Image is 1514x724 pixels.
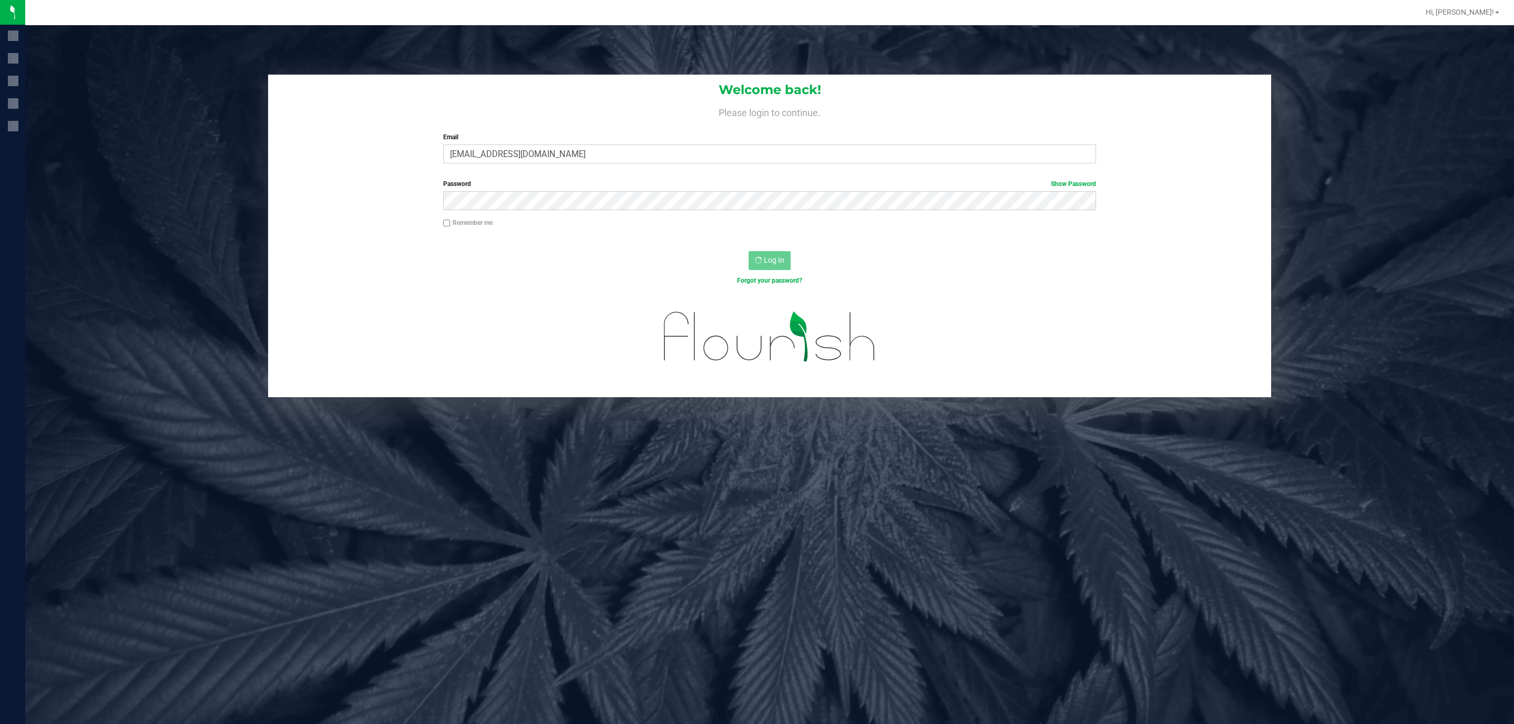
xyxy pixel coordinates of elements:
span: Password [443,180,471,188]
span: Log In [764,256,784,264]
a: Show Password [1051,180,1096,188]
img: flourish_logo.svg [645,296,895,377]
a: Forgot your password? [737,277,802,284]
span: Hi, [PERSON_NAME]! [1426,8,1494,16]
h1: Welcome back! [268,83,1271,97]
label: Remember me [443,218,493,227]
input: Remember me [443,220,451,227]
label: Email [443,132,1096,142]
h4: Please login to continue. [268,105,1271,118]
button: Log In [749,251,791,270]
